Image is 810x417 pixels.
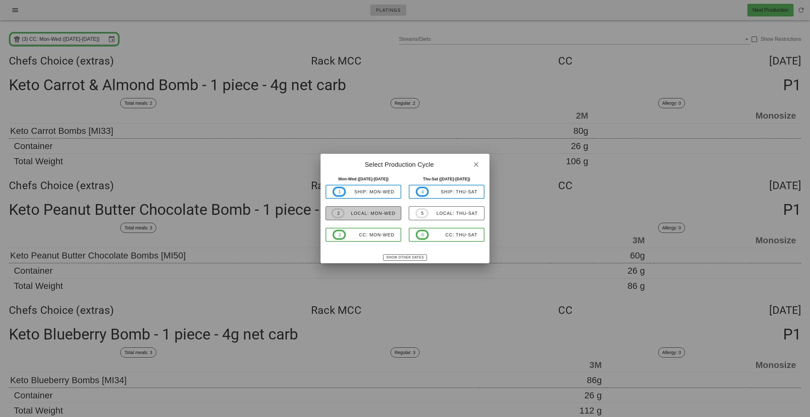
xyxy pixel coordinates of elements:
[409,185,484,199] button: 4ship: Thu-Sat
[429,232,477,237] div: CC: Thu-Sat
[346,189,395,194] div: ship: Mon-Wed
[338,177,389,181] strong: Mon-Wed ([DATE]-[DATE])
[345,211,396,216] div: local: Mon-Wed
[421,231,424,238] span: 6
[326,228,401,242] button: 3CC: Mon-Wed
[409,228,484,242] button: 6CC: Thu-Sat
[321,154,489,173] div: Select Production Cycle
[326,206,401,220] button: 2local: Mon-Wed
[428,211,478,216] div: local: Thu-Sat
[337,210,339,217] span: 2
[386,256,424,259] span: Show Other Dates
[409,206,484,220] button: 5local: Thu-Sat
[429,189,477,194] div: ship: Thu-Sat
[326,185,401,199] button: 1ship: Mon-Wed
[421,188,424,195] span: 4
[423,177,470,181] strong: Thu-Sat ([DATE]-[DATE])
[421,210,423,217] span: 5
[383,254,427,261] button: Show Other Dates
[338,231,340,238] span: 3
[346,232,395,237] div: CC: Mon-Wed
[338,188,340,195] span: 1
